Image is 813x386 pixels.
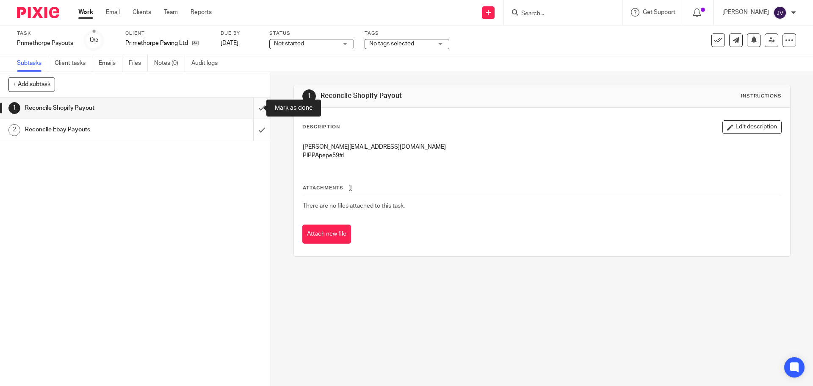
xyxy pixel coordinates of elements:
[8,77,55,92] button: + Add subtask
[78,8,93,17] a: Work
[643,9,675,15] span: Get Support
[154,55,185,72] a: Notes (0)
[221,30,259,37] label: Due by
[274,41,304,47] span: Not started
[129,55,148,72] a: Files
[25,123,171,136] h1: Reconcile Ebay Payouts
[302,124,340,131] p: Description
[191,8,212,17] a: Reports
[773,6,787,19] img: svg%3E
[741,93,782,100] div: Instructions
[8,124,20,136] div: 2
[55,55,92,72] a: Client tasks
[303,203,405,209] span: There are no files attached to this task.
[17,7,59,18] img: Pixie
[722,8,769,17] p: [PERSON_NAME]
[90,35,98,45] div: 0
[25,102,171,114] h1: Reconcile Shopify Payout
[302,225,351,244] button: Attach new file
[303,151,781,160] p: PIPPApepe59#!
[125,30,210,37] label: Client
[520,10,597,18] input: Search
[369,41,414,47] span: No tags selected
[269,30,354,37] label: Status
[8,102,20,114] div: 1
[365,30,449,37] label: Tags
[303,186,343,190] span: Attachments
[133,8,151,17] a: Clients
[17,55,48,72] a: Subtasks
[125,39,188,47] p: Primethorpe Paving Ltd
[221,40,238,46] span: [DATE]
[94,38,98,43] small: /2
[321,92,560,100] h1: Reconcile Shopify Payout
[303,143,781,151] p: [PERSON_NAME][EMAIL_ADDRESS][DOMAIN_NAME]
[164,8,178,17] a: Team
[17,30,73,37] label: Task
[106,8,120,17] a: Email
[191,55,224,72] a: Audit logs
[99,55,122,72] a: Emails
[17,39,73,47] div: Primethorpe Payouts
[722,120,782,134] button: Edit description
[302,89,316,103] div: 1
